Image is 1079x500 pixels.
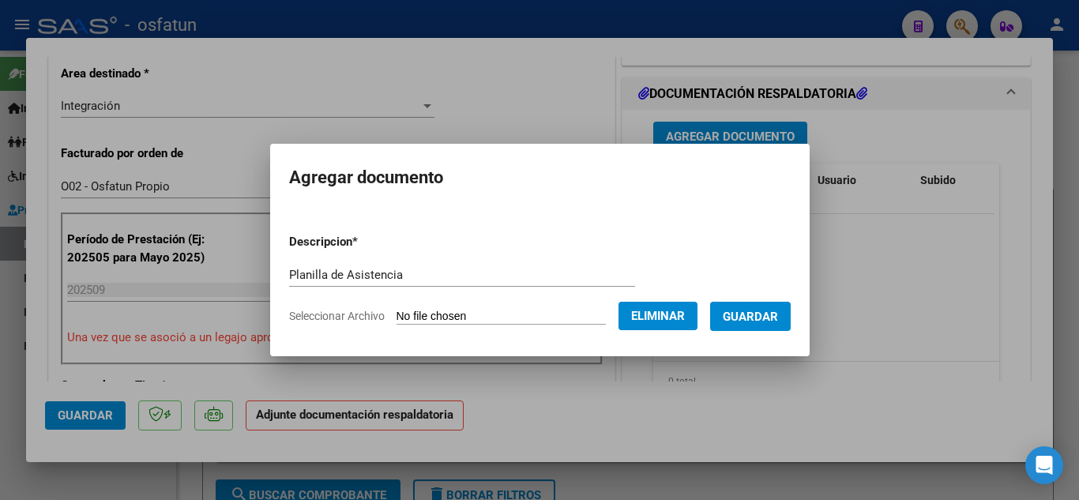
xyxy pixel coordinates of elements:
p: Descripcion [289,233,440,251]
div: Open Intercom Messenger [1025,446,1063,484]
button: Eliminar [618,302,697,330]
button: Guardar [710,302,791,331]
span: Guardar [723,310,778,324]
h2: Agregar documento [289,163,791,193]
span: Eliminar [631,309,685,323]
span: Seleccionar Archivo [289,310,385,322]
